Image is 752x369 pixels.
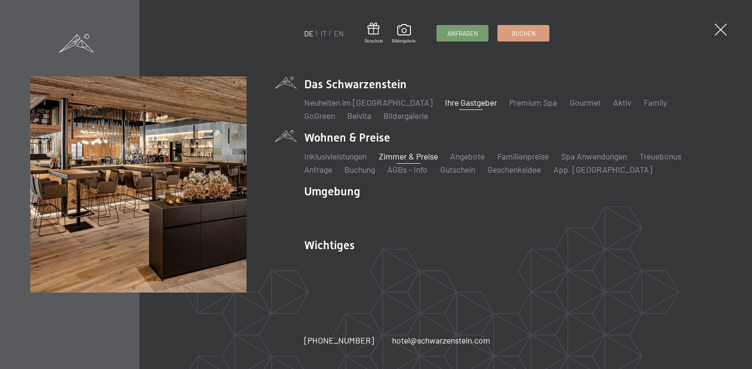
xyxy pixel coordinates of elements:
span: [PHONE_NUMBER] [304,335,374,345]
a: Gutschein [440,164,475,175]
a: Ihre Gastgeber [445,97,497,108]
a: Familienpreise [497,151,549,161]
a: Anfrage [304,164,332,175]
a: EN [334,29,344,38]
span: Bildergalerie [392,38,416,44]
a: Bildergalerie [392,24,416,44]
span: Gutschein [365,38,383,44]
a: Angebote [450,151,485,161]
a: Belvita [347,110,371,121]
a: Neuheiten im [GEOGRAPHIC_DATA] [304,97,433,108]
a: App. [GEOGRAPHIC_DATA] [554,164,652,175]
a: Geschenksidee [487,164,541,175]
a: Spa Anwendungen [561,151,627,161]
a: Gourmet [570,97,601,108]
span: Buchen [512,29,536,38]
a: DE [304,29,314,38]
a: Buchen [498,25,549,41]
a: Zimmer & Preise [379,151,438,161]
a: Gutschein [365,23,383,44]
a: Family [644,97,667,108]
a: GoGreen [304,110,335,121]
span: Anfragen [447,29,478,38]
a: [PHONE_NUMBER] [304,335,374,346]
a: Premium Spa [509,97,557,108]
a: Inklusivleistungen [304,151,367,161]
a: Treuebonus [640,151,681,161]
a: Anfragen [437,25,488,41]
a: Buchung [344,164,375,175]
a: hotel@schwarzenstein.com [392,335,490,346]
a: Bildergalerie [384,110,428,121]
a: AGBs - Info [387,164,427,175]
a: Aktiv [613,97,631,108]
a: IT [321,29,327,38]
